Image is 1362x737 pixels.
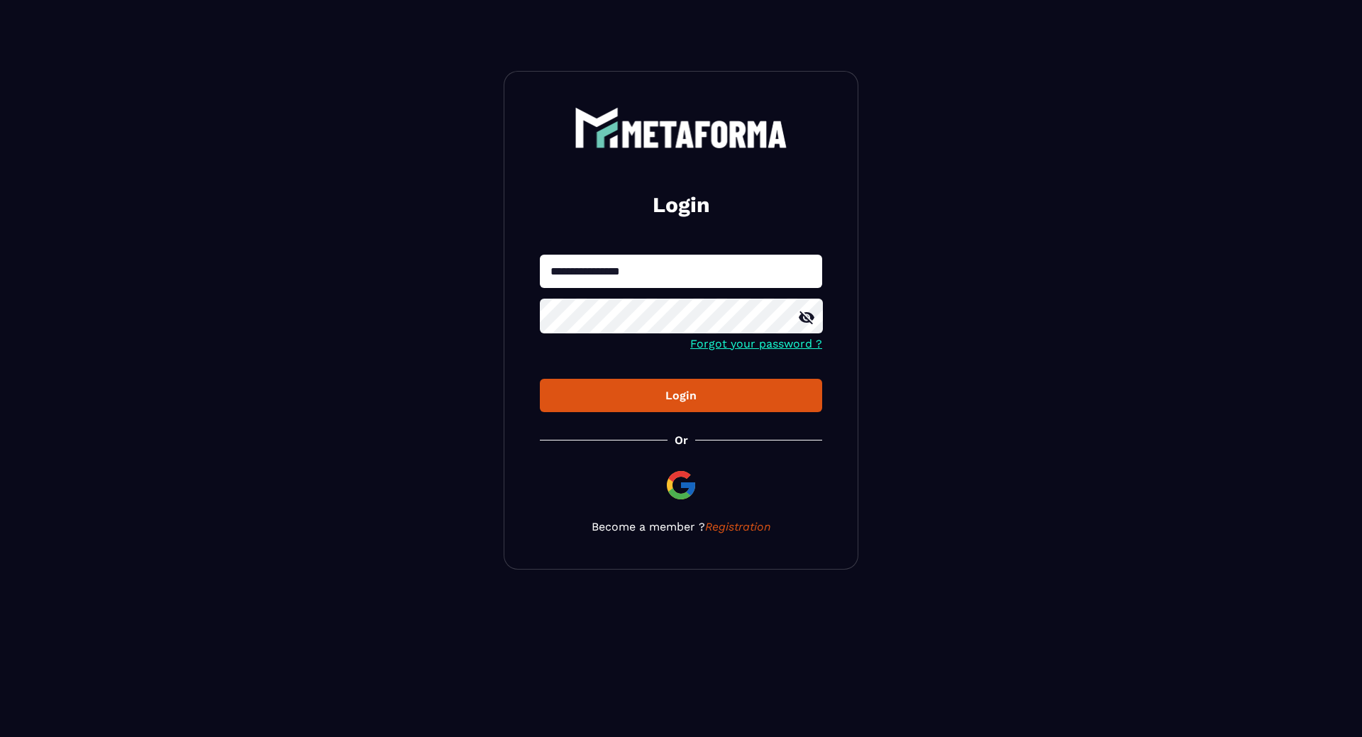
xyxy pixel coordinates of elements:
p: Or [675,433,688,447]
a: logo [540,107,822,148]
p: Become a member ? [540,520,822,533]
img: logo [575,107,787,148]
button: Login [540,379,822,412]
div: Login [551,389,811,402]
a: Registration [705,520,771,533]
img: google [664,468,698,502]
a: Forgot your password ? [690,337,822,350]
h2: Login [557,191,805,219]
